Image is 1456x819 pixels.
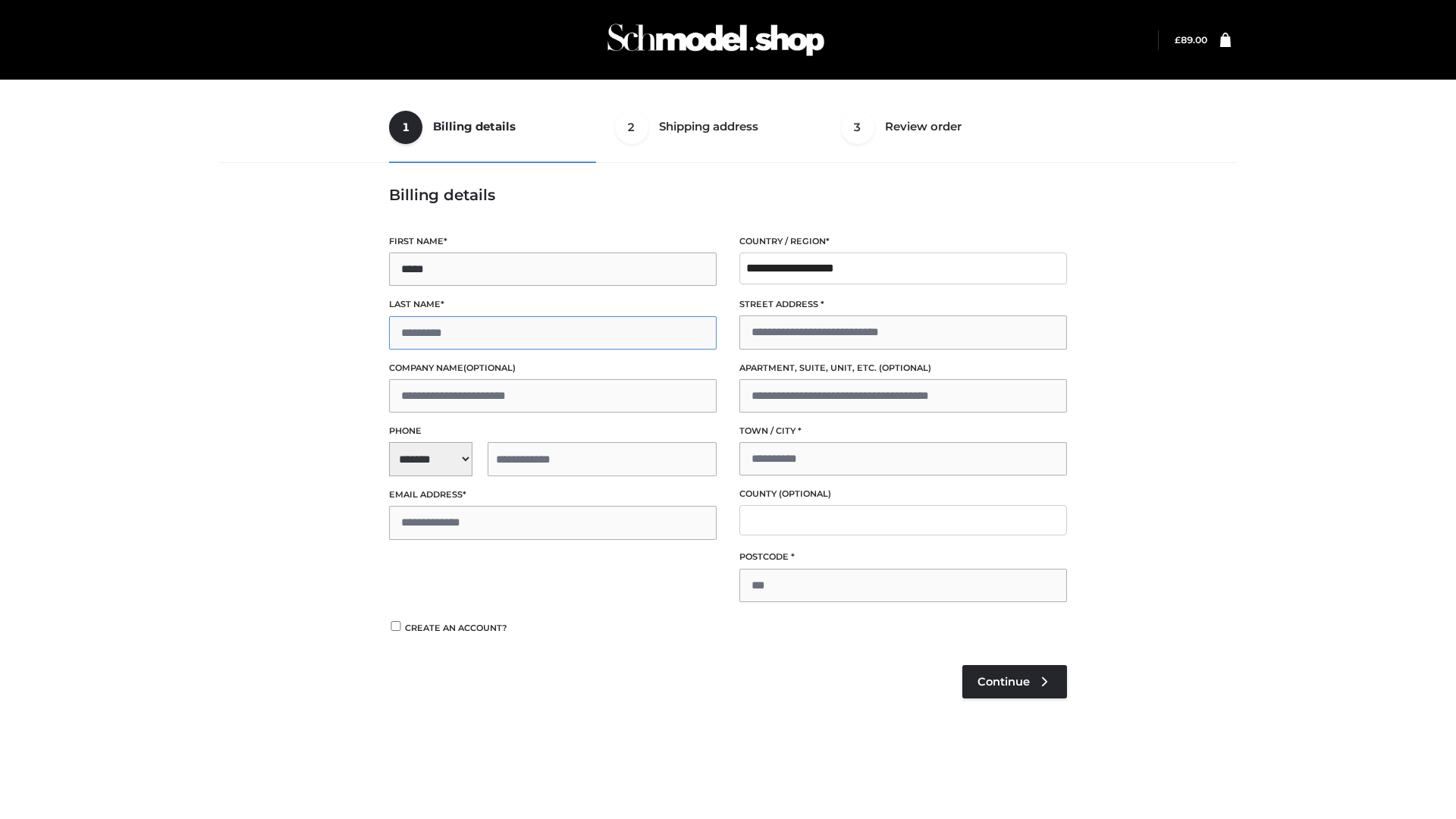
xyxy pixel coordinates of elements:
label: Apartment, suite, unit, etc. [739,361,1067,375]
span: £ [1175,34,1181,45]
label: Email address [389,488,717,502]
label: Phone [389,424,717,438]
img: Schmodel Admin 964 [602,10,830,70]
label: Company name [389,361,717,375]
span: Continue [977,675,1030,689]
label: Town / City [739,424,1067,438]
h3: Billing details [389,186,1067,204]
a: £89.00 [1175,34,1207,45]
span: Create an account? [405,623,507,633]
a: Continue [962,665,1067,698]
label: Last name [389,297,717,312]
label: Country / Region [739,234,1067,249]
label: Street address [739,297,1067,312]
input: Create an account? [389,621,403,631]
span: (optional) [879,362,931,373]
label: County [739,487,1067,501]
label: Postcode [739,550,1067,564]
span: (optional) [463,362,516,373]
span: (optional) [779,488,831,499]
label: First name [389,234,717,249]
bdi: 89.00 [1175,34,1207,45]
